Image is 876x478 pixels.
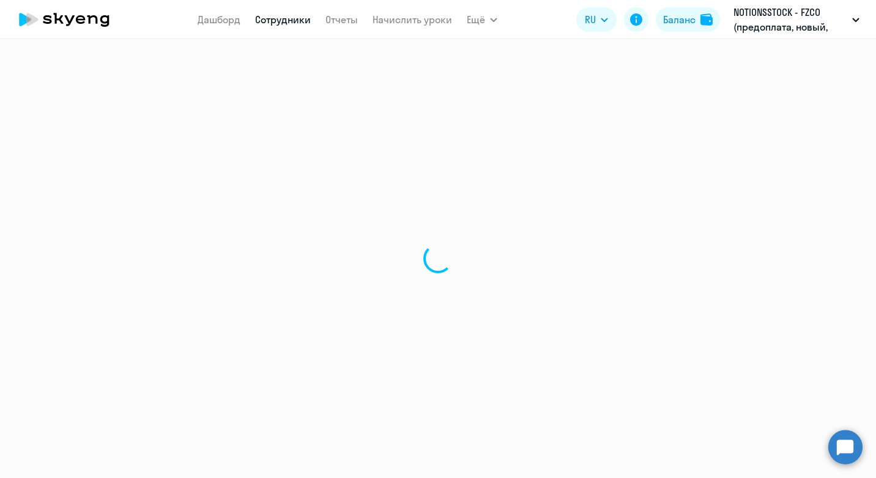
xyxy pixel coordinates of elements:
a: Отчеты [325,13,358,26]
a: Сотрудники [255,13,311,26]
div: Баланс [663,12,696,27]
p: NOTIONSSTOCK - FZCO (предоплата, новый, 24г), Adnative LLC [733,5,847,34]
button: Балансbalance [656,7,720,32]
span: RU [585,12,596,27]
button: NOTIONSSTOCK - FZCO (предоплата, новый, 24г), Adnative LLC [727,5,866,34]
button: RU [576,7,617,32]
span: Ещё [467,12,485,27]
img: balance [700,13,713,26]
a: Дашборд [198,13,240,26]
button: Ещё [467,7,497,32]
a: Начислить уроки [373,13,452,26]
